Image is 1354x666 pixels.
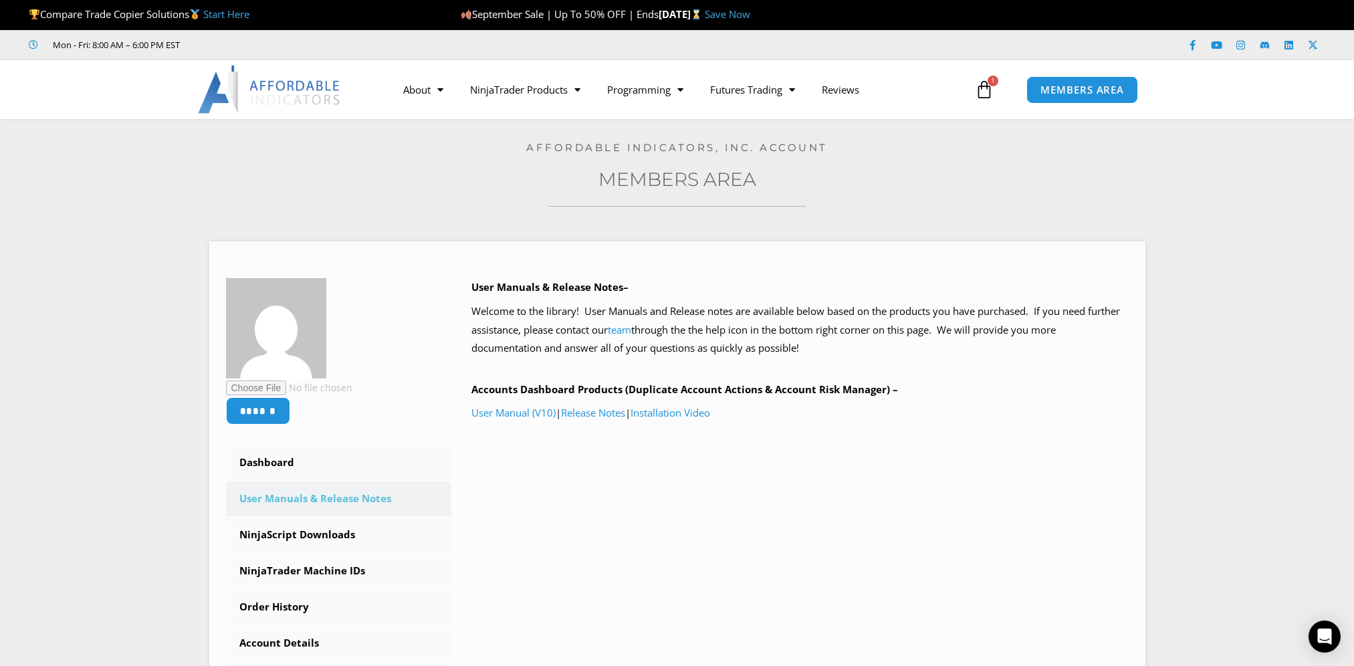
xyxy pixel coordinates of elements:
a: User Manuals & Release Notes [226,481,452,516]
img: ⌛ [691,9,701,19]
a: Account Details [226,626,452,661]
strong: [DATE] [659,7,705,21]
nav: Menu [390,74,972,105]
a: Programming [594,74,697,105]
span: 1 [988,76,998,86]
a: Save Now [705,7,750,21]
a: Reviews [808,74,873,105]
img: LogoAI | Affordable Indicators – NinjaTrader [198,66,342,114]
a: Members Area [598,168,756,191]
b: User Manuals & Release Notes– [471,280,629,294]
a: team [608,323,631,336]
iframe: Customer reviews powered by Trustpilot [199,38,399,51]
a: Order History [226,590,452,625]
a: About [390,74,457,105]
a: 1 [955,70,1014,109]
a: Futures Trading [697,74,808,105]
a: Affordable Indicators, Inc. Account [526,141,828,154]
a: NinjaTrader Machine IDs [226,554,452,588]
a: Release Notes [561,406,625,419]
a: User Manual (V10) [471,406,556,419]
a: NinjaScript Downloads [226,518,452,552]
span: September Sale | Up To 50% OFF | Ends [461,7,659,21]
img: 🥇 [190,9,200,19]
div: Open Intercom Messenger [1309,621,1341,653]
a: MEMBERS AREA [1026,76,1138,104]
span: Mon - Fri: 8:00 AM – 6:00 PM EST [49,37,180,53]
img: 🍂 [461,9,471,19]
a: Dashboard [226,445,452,480]
a: Start Here [203,7,249,21]
b: Accounts Dashboard Products (Duplicate Account Actions & Account Risk Manager) – [471,382,898,396]
img: 🏆 [29,9,39,19]
a: Installation Video [631,406,710,419]
span: Compare Trade Copier Solutions [29,7,249,21]
p: | | [471,404,1129,423]
span: MEMBERS AREA [1040,85,1124,95]
p: Welcome to the library! User Manuals and Release notes are available below based on the products ... [471,302,1129,358]
img: 19b280898f3687ba2133f432038831e714c1f8347bfdf76545eda7ae1b8383ec [226,278,326,378]
a: NinjaTrader Products [457,74,594,105]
